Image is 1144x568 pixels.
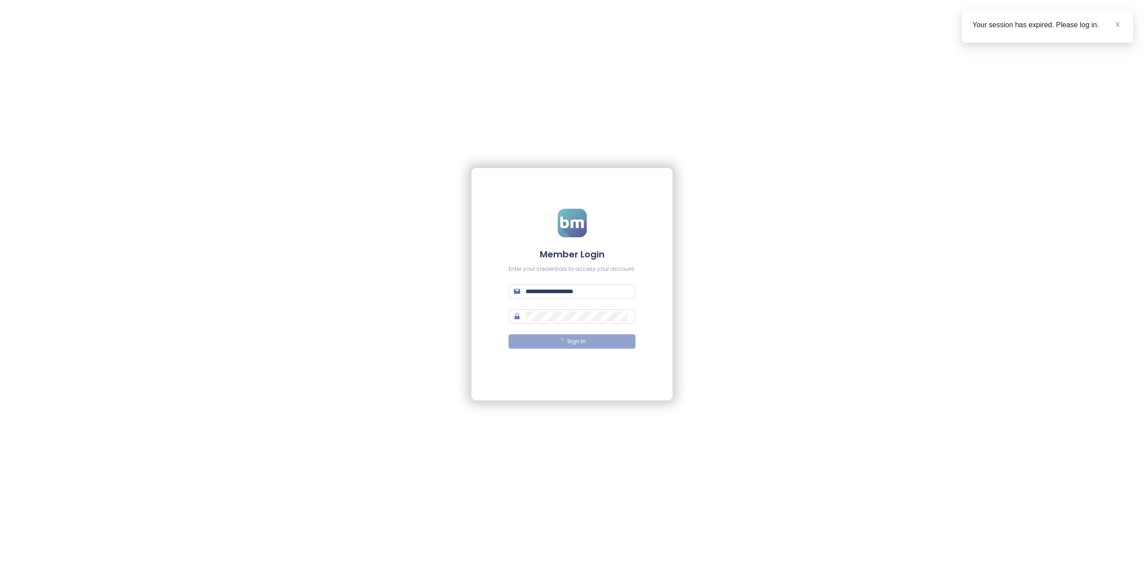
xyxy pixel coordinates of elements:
div: Your session has expired. Please log in. [972,20,1123,30]
div: Enter your credentials to access your account. [509,265,635,273]
h4: Member Login [509,248,635,261]
span: mail [514,288,520,295]
img: logo [558,209,587,237]
span: close [1115,21,1121,28]
span: Sign In [567,337,586,346]
span: loading [558,338,564,344]
span: lock [514,313,520,320]
button: Sign In [509,334,635,349]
